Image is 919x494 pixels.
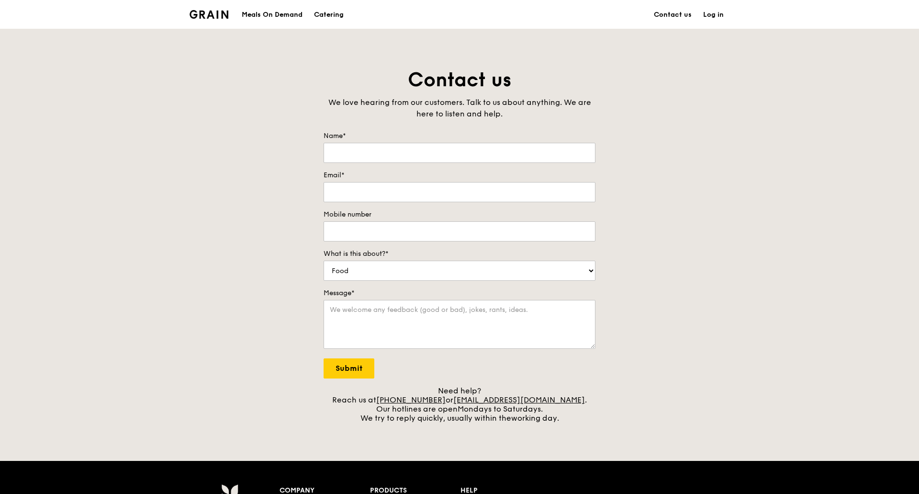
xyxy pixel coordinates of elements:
div: Meals On Demand [242,0,303,29]
label: Name* [324,131,595,141]
label: Message* [324,288,595,298]
a: [EMAIL_ADDRESS][DOMAIN_NAME] [453,395,585,404]
label: What is this about?* [324,249,595,259]
a: Contact us [648,0,697,29]
a: Meals On Demand [236,0,308,29]
div: Need help? Reach us at or . Our hotlines are open We try to reply quickly, usually within the [324,386,595,423]
span: working day. [511,414,559,423]
div: Catering [314,0,344,29]
span: Mondays to Saturdays. [458,404,543,414]
h1: Contact us [324,67,595,93]
input: Submit [324,358,374,379]
label: Email* [324,171,595,180]
a: Catering [308,0,349,29]
a: [PHONE_NUMBER] [376,395,446,404]
img: Grain [190,10,228,19]
div: We love hearing from our customers. Talk to us about anything. We are here to listen and help. [324,97,595,120]
a: Log in [697,0,729,29]
label: Mobile number [324,210,595,219]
